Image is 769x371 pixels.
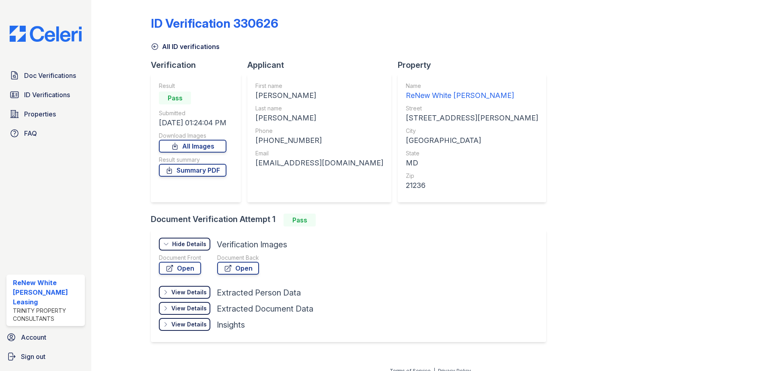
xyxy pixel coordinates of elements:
span: Sign out [21,352,45,361]
div: Extracted Document Data [217,303,313,314]
a: Account [3,329,88,345]
div: [GEOGRAPHIC_DATA] [406,135,538,146]
a: Name ReNew White [PERSON_NAME] [406,82,538,101]
div: ID Verification 330626 [151,16,278,31]
div: Property [398,59,553,71]
a: Open [217,262,259,275]
a: Open [159,262,201,275]
div: First name [255,82,383,90]
div: Submitted [159,109,226,117]
div: Result [159,82,226,90]
div: City [406,127,538,135]
span: Doc Verifications [24,71,76,80]
span: Account [21,332,46,342]
div: [PERSON_NAME] [255,112,383,124]
a: ID Verifications [6,87,85,103]
span: FAQ [24,128,37,138]
span: ID Verifications [24,90,70,100]
div: Hide Details [172,240,206,248]
div: ReNew White [PERSON_NAME] [406,90,538,101]
div: Zip [406,172,538,180]
iframe: chat widget [735,339,761,363]
div: [EMAIL_ADDRESS][DOMAIN_NAME] [255,157,383,169]
div: Applicant [247,59,398,71]
div: Download Images [159,132,226,140]
div: Phone [255,127,383,135]
div: Document Front [159,254,201,262]
img: CE_Logo_Blue-a8612792a0a2168367f1c8372b55b34899dd931a85d93a1a3d3e32e68fde9ad4.png [3,26,88,42]
a: All ID verifications [151,42,220,51]
a: All Images [159,140,226,153]
div: Last name [255,104,383,112]
div: State [406,149,538,157]
span: Properties [24,109,56,119]
a: FAQ [6,125,85,141]
div: Pass [159,92,191,104]
div: Document Verification Attempt 1 [151,214,553,226]
div: [STREET_ADDRESS][PERSON_NAME] [406,112,538,124]
a: Sign out [3,349,88,365]
div: Result summary [159,156,226,164]
div: [PERSON_NAME] [255,90,383,101]
div: Document Back [217,254,259,262]
a: Summary PDF [159,164,226,177]
div: View Details [171,304,207,312]
div: [PHONE_NUMBER] [255,135,383,146]
div: Pass [284,214,316,226]
div: View Details [171,320,207,328]
div: Insights [217,319,245,330]
div: ReNew White [PERSON_NAME] Leasing [13,278,82,307]
div: [DATE] 01:24:04 PM [159,117,226,128]
div: Verification Images [217,239,287,250]
a: Properties [6,106,85,122]
div: Email [255,149,383,157]
div: Extracted Person Data [217,287,301,298]
div: 21236 [406,180,538,191]
div: Verification [151,59,247,71]
div: Trinity Property Consultants [13,307,82,323]
div: View Details [171,288,207,296]
div: Street [406,104,538,112]
div: MD [406,157,538,169]
a: Doc Verifications [6,67,85,84]
div: Name [406,82,538,90]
